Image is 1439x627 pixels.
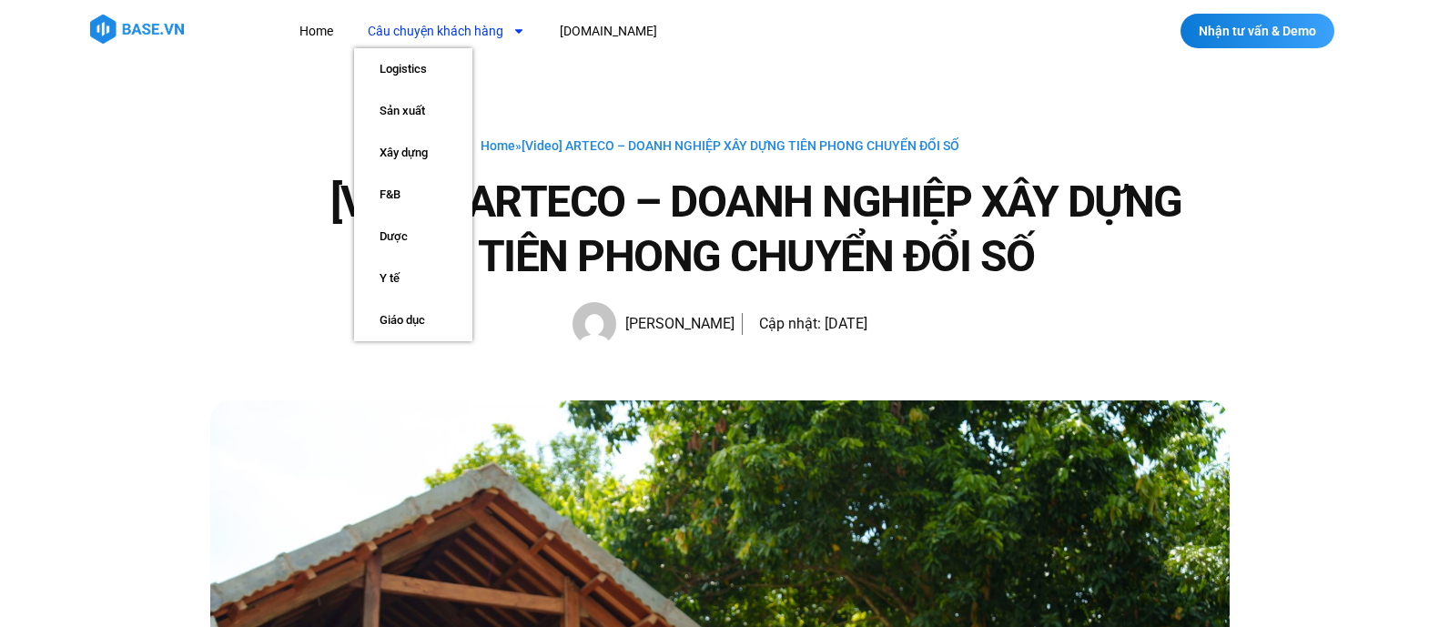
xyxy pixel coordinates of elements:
span: Cập nhật: [759,315,821,332]
time: [DATE] [825,315,867,332]
h1: [Video] ARTECO – DOANH NGHIỆP XÂY DỰNG TIÊN PHONG CHUYỂN ĐỔI SỐ [283,175,1230,284]
nav: Menu [286,15,991,48]
a: Picture of Hạnh Hoàng [PERSON_NAME] [573,302,735,346]
a: Giáo dục [354,299,472,341]
a: Y tế [354,258,472,299]
a: Home [481,138,515,153]
a: [DOMAIN_NAME] [546,15,671,48]
span: [PERSON_NAME] [616,311,735,337]
span: » [481,138,959,153]
img: Picture of Hạnh Hoàng [573,302,616,346]
span: Nhận tư vấn & Demo [1199,25,1316,37]
a: Nhận tư vấn & Demo [1181,14,1334,48]
a: Dược [354,216,472,258]
a: Logistics [354,48,472,90]
ul: Câu chuyện khách hàng [354,48,472,341]
a: Sản xuất [354,90,472,132]
a: Xây dựng [354,132,472,174]
a: Home [286,15,347,48]
span: [Video] ARTECO – DOANH NGHIỆP XÂY DỰNG TIÊN PHONG CHUYỂN ĐỔI SỐ [522,138,959,153]
a: F&B [354,174,472,216]
a: Câu chuyện khách hàng [354,15,539,48]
